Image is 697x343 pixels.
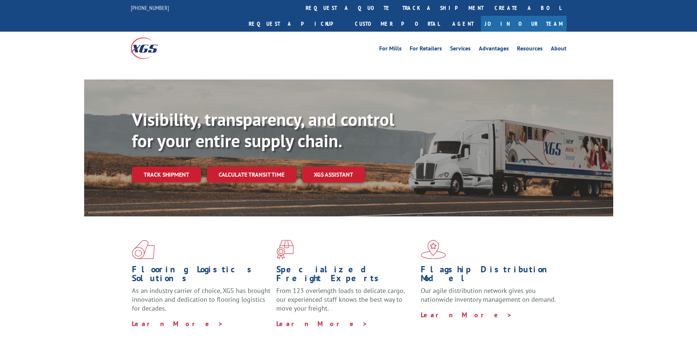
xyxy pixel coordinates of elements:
[276,319,368,328] a: Learn More >
[551,46,567,54] a: About
[243,16,349,32] a: Request a pickup
[421,265,560,286] h1: Flagship Distribution Model
[132,167,201,182] a: Track shipment
[450,46,471,54] a: Services
[517,46,543,54] a: Resources
[421,311,512,319] a: Learn More >
[132,286,270,312] span: As an industry carrier of choice, XGS has brought innovation and dedication to flooring logistics...
[379,46,402,54] a: For Mills
[481,16,567,32] a: Join Our Team
[276,286,415,319] p: From 123 overlength loads to delicate cargo, our experienced staff knows the best way to move you...
[276,265,415,286] h1: Specialized Freight Experts
[410,46,442,54] a: For Retailers
[349,16,445,32] a: Customer Portal
[132,240,155,259] img: xgs-icon-total-supply-chain-intelligence-red
[421,286,556,304] span: Our agile distribution network gives you nationwide inventory management on demand.
[276,240,294,259] img: xgs-icon-focused-on-flooring-red
[207,167,296,183] a: Calculate transit time
[132,108,394,152] b: Visibility, transparency, and control for your entire supply chain.
[445,16,481,32] a: Agent
[132,319,223,328] a: Learn More >
[131,4,169,11] a: [PHONE_NUMBER]
[421,240,446,259] img: xgs-icon-flagship-distribution-model-red
[479,46,509,54] a: Advantages
[302,167,365,183] a: XGS ASSISTANT
[132,265,271,286] h1: Flooring Logistics Solutions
